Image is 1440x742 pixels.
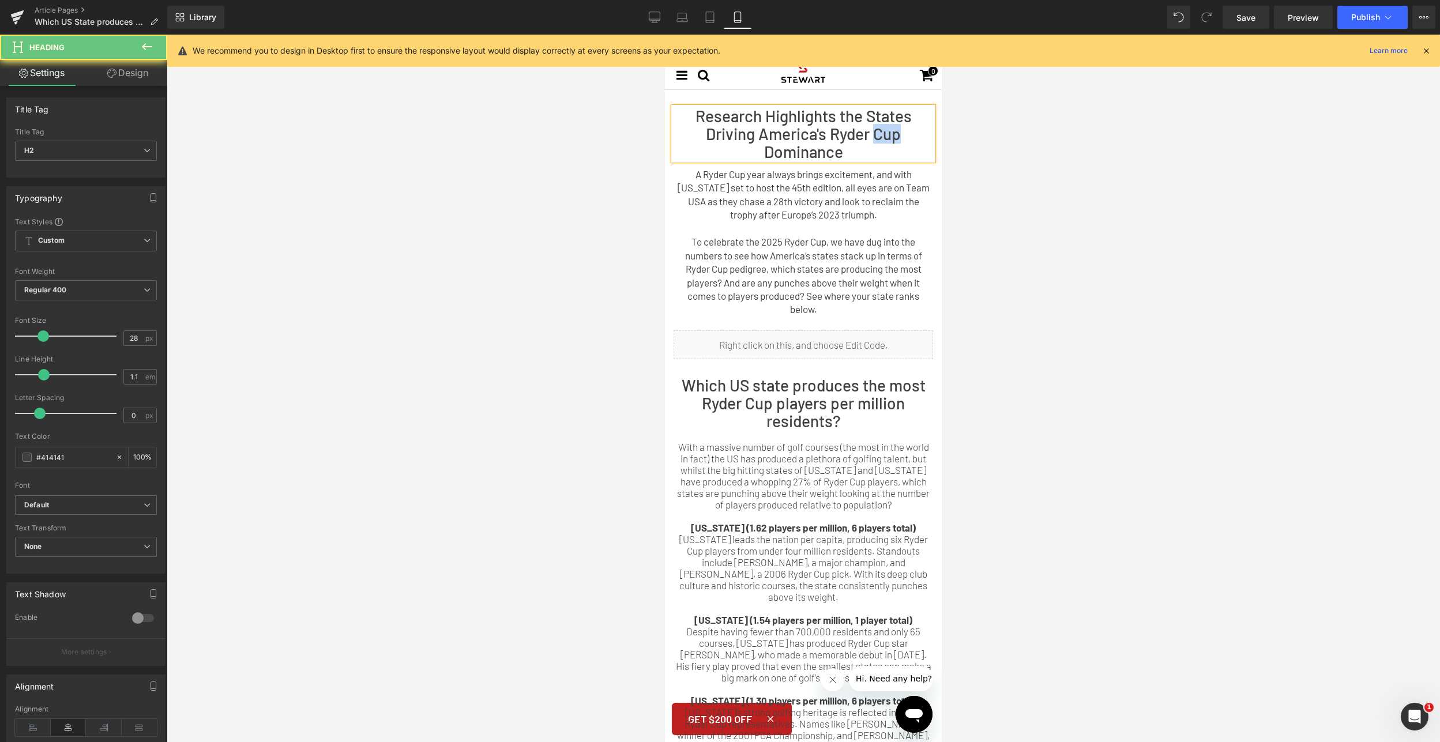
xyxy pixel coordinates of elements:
[116,30,161,48] img: Stewart Golf USA
[15,98,49,114] div: Title Tag
[24,500,49,510] i: Default
[696,6,724,29] a: Tablet
[1412,6,1435,29] button: More
[15,187,62,203] div: Typography
[1365,44,1412,58] a: Learn more
[167,6,224,29] a: New Library
[668,6,696,29] a: Laptop
[15,128,157,136] div: Title Tag
[35,17,145,27] span: Which US State produces the most Ryder Cup Players?
[15,432,157,440] div: Text Color
[145,334,155,342] span: px
[1351,13,1380,22] span: Publish
[24,542,42,551] b: None
[26,487,251,499] strong: [US_STATE] (1.62 players per million, 6 players total)
[9,201,268,282] p: To celebrate the 2025 Ryder Cup, we have dug into the numbers to see how America’s states stack u...
[1401,703,1428,730] iframe: Intercom live chat
[13,134,265,186] span: A Ryder Cup year always brings excitement, and with [US_STATE] set to host the 45th edition, all ...
[129,447,156,468] div: %
[1167,6,1190,29] button: Undo
[15,355,157,363] div: Line Height
[1337,6,1408,29] button: Publish
[145,412,155,419] span: px
[15,583,66,599] div: Text Shadow
[38,236,65,246] b: Custom
[231,661,268,698] iframe: Button to launch messaging window
[26,660,251,672] strong: [US_STATE] (1.30 players per million, 6 players total)
[15,394,157,402] div: Letter Spacing
[15,613,121,625] div: Enable
[86,60,170,86] a: Design
[15,481,157,489] div: Font
[156,634,179,657] iframe: Close message
[1288,12,1319,24] span: Preview
[15,705,157,713] div: Alignment
[24,285,67,294] b: Regular 400
[29,579,247,591] strong: [US_STATE] (1.54 players per million, 1 player total)
[61,647,107,657] p: More settings
[15,217,157,226] div: Text Styles
[9,672,268,729] div: [US_STATE]’s strong golfing heritage is reflected in its six Ryder Cup representatives. Names lik...
[9,406,268,476] div: With a massive number of golf courses (the most in the world in fact) the US has produced a pleth...
[9,73,268,126] h2: Research Highlights the States Driving America's Ryder Cup Dominance
[15,268,157,276] div: Font Weight
[1195,6,1218,29] button: Redo
[184,631,268,657] iframe: Message from company
[7,638,165,665] button: More settings
[24,146,34,155] b: H2
[9,499,268,568] div: [US_STATE] leads the nation per capita, producing six Ryder Cup players from under four million r...
[1274,6,1333,29] a: Preview
[36,451,110,464] input: Color
[29,43,65,52] span: Heading
[205,3,255,21] a: Shop Now
[15,317,157,325] div: Font Size
[193,44,720,57] p: We recommend you to design in Desktop first to ensure the responsive layout would display correct...
[1424,703,1434,712] span: 1
[9,342,268,395] h2: Which US state produces the most Ryder Cup players per million residents?
[9,591,268,649] div: Despite having fewer than 700,000 residents and only 65 courses, [US_STATE] has produced Ryder Cu...
[255,31,268,48] a: 0
[641,6,668,29] a: Desktop
[724,6,751,29] a: Mobile
[189,12,216,22] span: Library
[15,675,54,691] div: Alignment
[35,6,167,15] a: Article Pages
[263,31,273,42] span: 0
[15,524,157,532] div: Text Transform
[1236,12,1255,24] span: Save
[145,373,155,381] span: em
